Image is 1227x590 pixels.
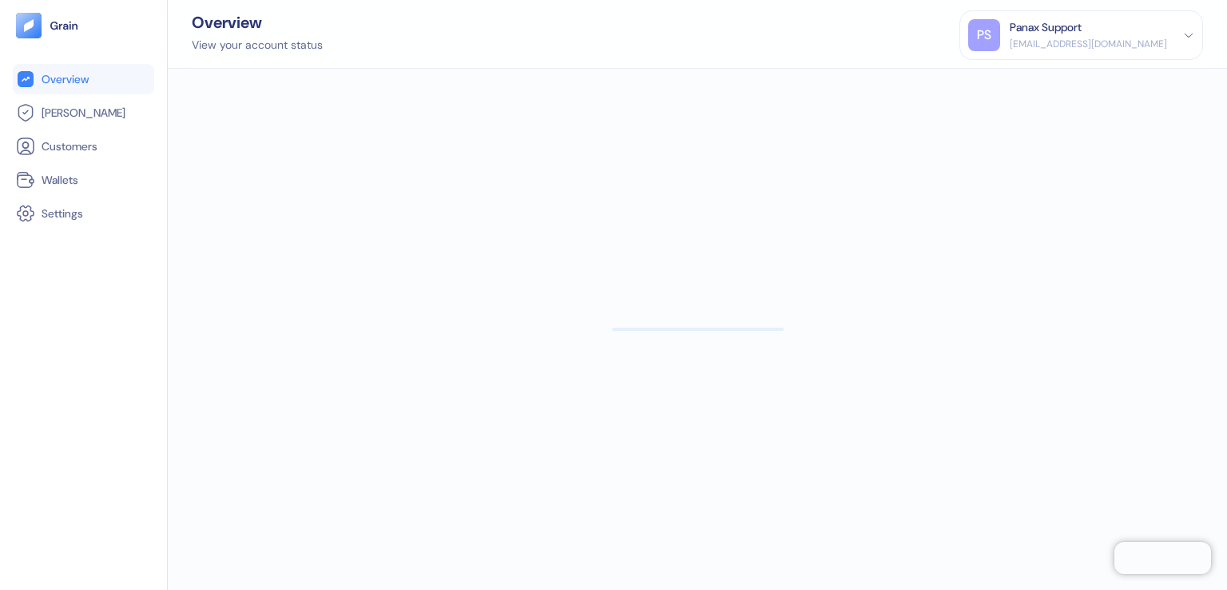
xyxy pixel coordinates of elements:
a: Settings [16,204,151,223]
span: Overview [42,71,89,87]
div: [EMAIL_ADDRESS][DOMAIN_NAME] [1010,37,1167,51]
div: Overview [192,14,323,30]
a: Wallets [16,170,151,189]
img: logo [50,20,79,31]
span: Customers [42,138,97,154]
iframe: Chatra live chat [1114,542,1211,574]
span: Settings [42,205,83,221]
a: [PERSON_NAME] [16,103,151,122]
span: Wallets [42,172,78,188]
a: Overview [16,70,151,89]
a: Customers [16,137,151,156]
img: logo-tablet-V2.svg [16,13,42,38]
span: [PERSON_NAME] [42,105,125,121]
div: PS [968,19,1000,51]
div: View your account status [192,37,323,54]
div: Panax Support [1010,19,1082,36]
